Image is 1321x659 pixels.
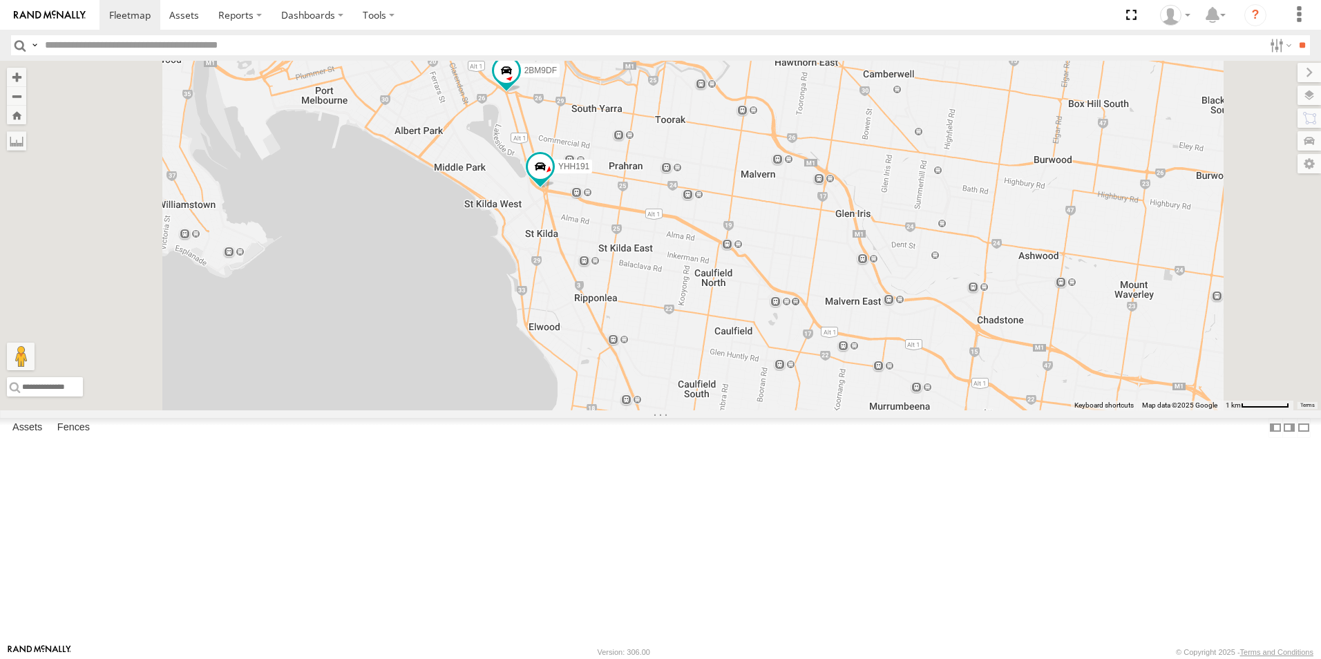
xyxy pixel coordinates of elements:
label: Search Filter Options [1264,35,1294,55]
button: Drag Pegman onto the map to open Street View [7,343,35,370]
span: YHH191 [558,162,589,171]
img: rand-logo.svg [14,10,86,20]
label: Dock Summary Table to the Left [1268,418,1282,438]
label: Assets [6,418,49,437]
span: Map data ©2025 Google [1142,401,1217,409]
a: Terms (opens in new tab) [1300,403,1315,408]
a: Terms and Conditions [1240,648,1313,656]
i: ? [1244,4,1266,26]
label: Hide Summary Table [1297,418,1311,438]
a: Visit our Website [8,645,71,659]
div: Sean Aliphon [1155,5,1195,26]
label: Dock Summary Table to the Right [1282,418,1296,438]
span: 2BM9DF [524,66,557,75]
label: Search Query [29,35,40,55]
button: Zoom out [7,86,26,106]
span: 1 km [1226,401,1241,409]
button: Zoom in [7,68,26,86]
div: Version: 306.00 [598,648,650,656]
div: © Copyright 2025 - [1176,648,1313,656]
button: Keyboard shortcuts [1074,401,1134,410]
label: Map Settings [1298,154,1321,173]
button: Map Scale: 1 km per 66 pixels [1222,401,1293,410]
label: Fences [50,418,97,437]
button: Zoom Home [7,106,26,124]
label: Measure [7,131,26,151]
